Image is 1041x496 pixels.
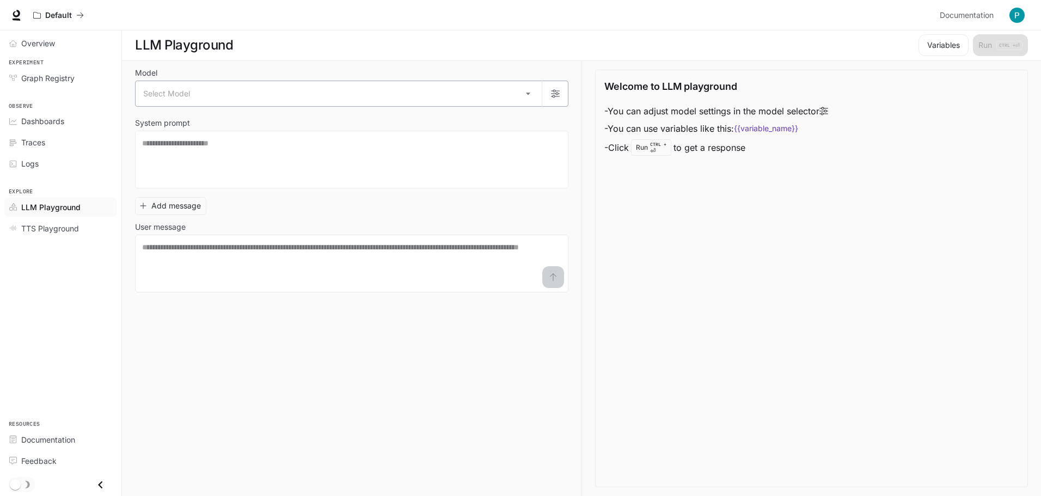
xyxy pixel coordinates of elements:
[604,102,828,120] li: - You can adjust model settings in the model selector
[21,201,81,213] span: LLM Playground
[88,474,113,496] button: Close drawer
[604,137,828,158] li: - Click to get a response
[604,79,737,94] p: Welcome to LLM playground
[4,69,117,88] a: Graph Registry
[28,4,89,26] button: All workspaces
[135,34,233,56] h1: LLM Playground
[4,154,117,173] a: Logs
[935,4,1002,26] a: Documentation
[21,158,39,169] span: Logs
[940,9,994,22] span: Documentation
[1006,4,1028,26] button: User avatar
[21,38,55,49] span: Overview
[650,141,666,148] p: CTRL +
[143,88,190,99] span: Select Model
[4,198,117,217] a: LLM Playground
[136,81,542,106] div: Select Model
[4,112,117,131] a: Dashboards
[21,137,45,148] span: Traces
[135,119,190,127] p: System prompt
[4,430,117,449] a: Documentation
[918,34,969,56] button: Variables
[631,139,671,156] div: Run
[4,34,117,53] a: Overview
[734,123,798,134] code: {{variable_name}}
[21,223,79,234] span: TTS Playground
[1009,8,1025,23] img: User avatar
[21,115,64,127] span: Dashboards
[650,141,666,154] p: ⏎
[45,11,72,20] p: Default
[604,120,828,137] li: - You can use variables like this:
[135,69,157,77] p: Model
[4,133,117,152] a: Traces
[135,197,206,215] button: Add message
[135,223,186,231] p: User message
[21,72,75,84] span: Graph Registry
[4,451,117,470] a: Feedback
[4,219,117,238] a: TTS Playground
[10,478,21,490] span: Dark mode toggle
[21,434,75,445] span: Documentation
[21,455,57,467] span: Feedback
